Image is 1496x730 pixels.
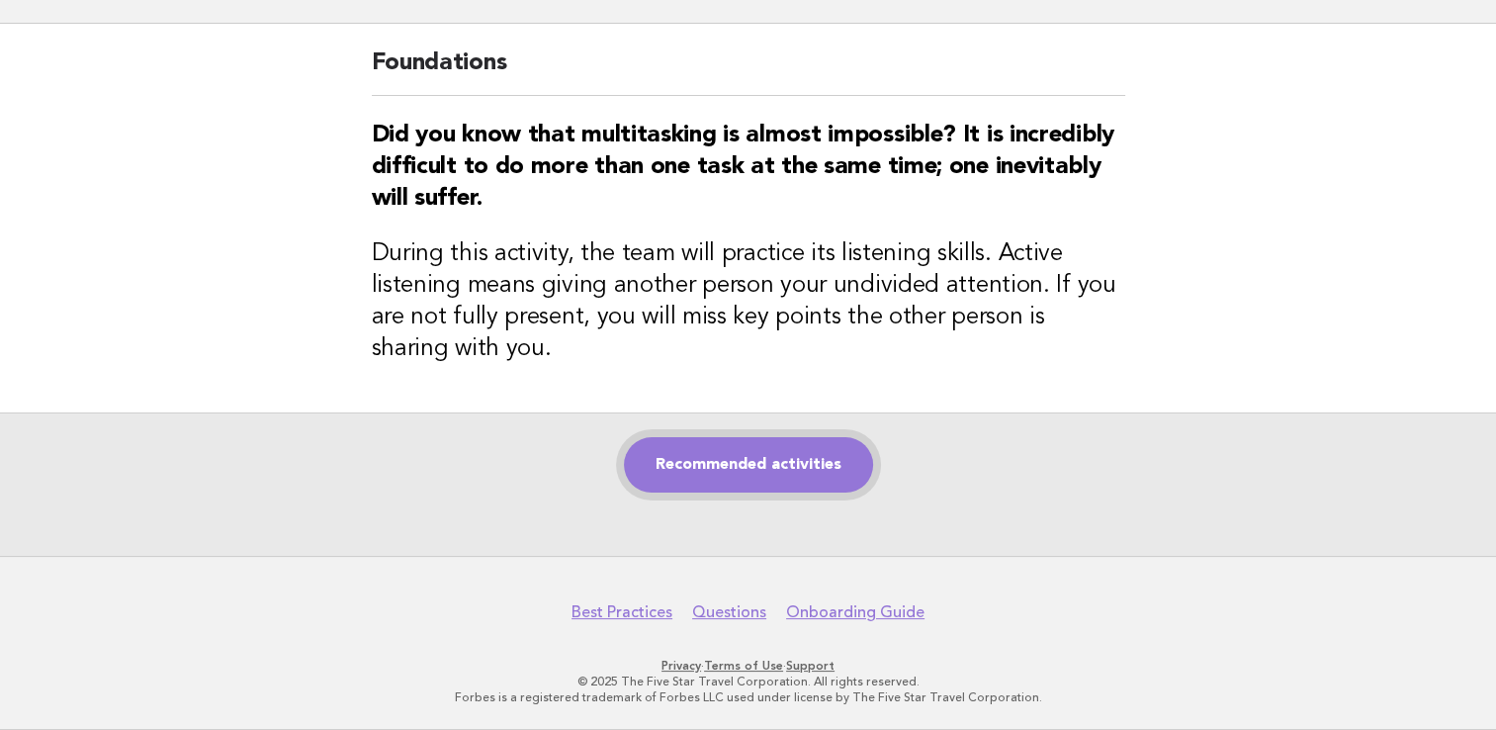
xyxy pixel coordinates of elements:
[372,124,1114,211] strong: Did you know that multitasking is almost impossible? It is incredibly difficult to do more than o...
[372,47,1125,96] h2: Foundations
[143,674,1354,689] p: © 2025 The Five Star Travel Corporation. All rights reserved.
[692,602,766,622] a: Questions
[143,689,1354,705] p: Forbes is a registered trademark of Forbes LLC used under license by The Five Star Travel Corpora...
[143,658,1354,674] p: · ·
[704,659,783,673] a: Terms of Use
[624,437,873,493] a: Recommended activities
[786,659,835,673] a: Support
[661,659,701,673] a: Privacy
[372,238,1125,365] h3: During this activity, the team will practice its listening skills. Active listening means giving ...
[572,602,672,622] a: Best Practices
[786,602,924,622] a: Onboarding Guide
